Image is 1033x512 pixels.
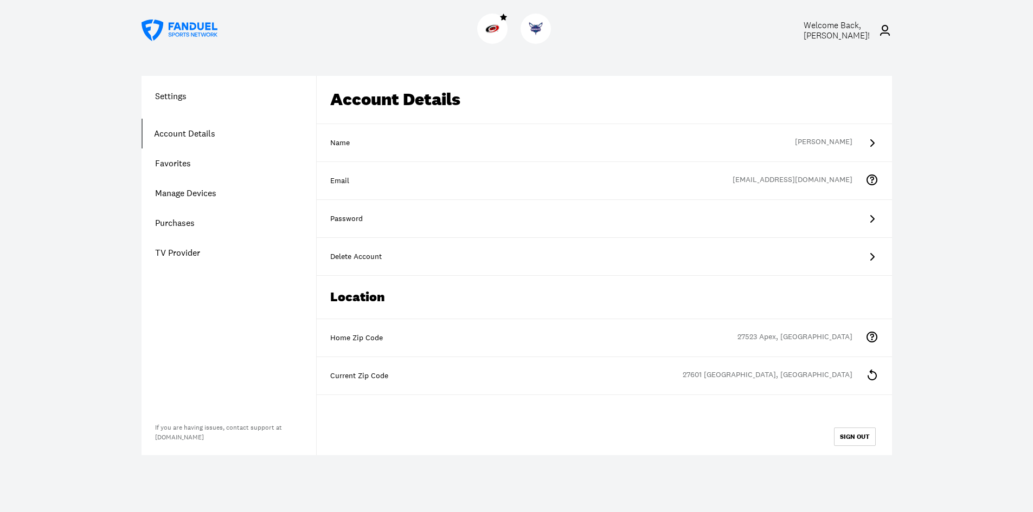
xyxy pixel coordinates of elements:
a: HornetsHornets [521,35,555,46]
div: Name [330,138,878,148]
a: Manage Devices [142,178,316,208]
div: Account Details [317,76,892,124]
div: 27601 [GEOGRAPHIC_DATA], [GEOGRAPHIC_DATA] [683,370,865,383]
div: Password [330,213,878,224]
a: If you are having issues, contact support at[DOMAIN_NAME] [155,423,282,442]
div: Location [317,276,892,319]
div: [PERSON_NAME] [795,137,865,150]
div: Home Zip Code [330,333,878,344]
a: HurricanesHurricanes [477,35,512,46]
a: Welcome Back,[PERSON_NAME]! [779,20,892,41]
span: Welcome Back, [PERSON_NAME] ! [804,20,870,41]
h1: Settings [142,89,316,102]
button: SIGN OUT [834,427,876,446]
div: [EMAIL_ADDRESS][DOMAIN_NAME] [733,174,865,187]
a: Purchases [142,208,316,238]
img: Hornets [529,22,543,36]
a: Favorites [142,148,316,178]
img: Hurricanes [485,22,499,36]
div: Current Zip Code [330,371,878,381]
div: 27523 Apex, [GEOGRAPHIC_DATA] [737,332,865,345]
a: Account Details [142,119,316,148]
a: TV Provider [142,238,316,268]
div: Delete Account [330,251,878,262]
a: FanDuel Sports Network [142,20,217,41]
div: Email [330,176,878,186]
